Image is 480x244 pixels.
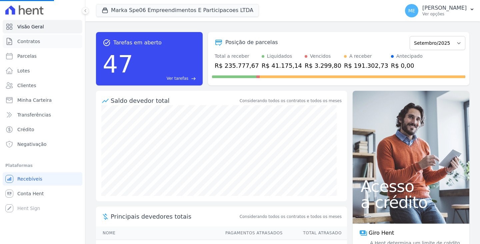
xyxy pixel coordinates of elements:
span: ME [408,8,415,13]
th: Nome [96,226,219,240]
span: Negativação [17,141,47,148]
span: Parcelas [17,53,37,59]
span: east [191,76,196,81]
span: Acesso [361,178,461,194]
a: Conta Hent [3,187,82,200]
span: Contratos [17,38,40,45]
div: Saldo devedor total [111,96,238,105]
span: Crédito [17,126,34,133]
span: Transferências [17,111,51,118]
div: R$ 41.175,14 [262,61,302,70]
a: Crédito [3,123,82,136]
span: a crédito [361,194,461,210]
span: task_alt [103,39,111,47]
a: Ver tarefas east [136,75,196,81]
a: Recebíveis [3,172,82,186]
span: Visão Geral [17,23,44,30]
div: R$ 0,00 [391,61,423,70]
div: Liquidados [267,53,292,60]
div: Antecipado [396,53,423,60]
span: Minha Carteira [17,97,52,103]
a: Minha Carteira [3,93,82,107]
a: Clientes [3,79,82,92]
span: Lotes [17,67,30,74]
a: Parcelas [3,49,82,63]
span: Tarefas em aberto [113,39,162,47]
span: Giro Hent [369,229,394,237]
div: 47 [103,47,133,81]
a: Negativação [3,138,82,151]
a: Contratos [3,35,82,48]
p: Ver opções [422,11,467,17]
span: Considerando todos os contratos e todos os meses [240,214,342,220]
a: Transferências [3,108,82,121]
a: Lotes [3,64,82,77]
a: Visão Geral [3,20,82,33]
div: Considerando todos os contratos e todos os meses [240,98,342,104]
button: Marka Spe06 Empreendimentos E Participacoes LTDA [96,4,259,17]
p: [PERSON_NAME] [422,5,467,11]
div: R$ 3.299,80 [305,61,341,70]
span: Ver tarefas [167,75,188,81]
div: R$ 235.777,67 [215,61,259,70]
div: R$ 191.302,73 [344,61,388,70]
div: Vencidos [310,53,331,60]
span: Conta Hent [17,190,44,197]
span: Recebíveis [17,176,42,182]
th: Total Atrasado [283,226,347,240]
div: Total a receber [215,53,259,60]
div: Posição de parcelas [225,38,278,46]
span: Principais devedores totais [111,212,238,221]
th: Pagamentos Atrasados [219,226,283,240]
button: ME [PERSON_NAME] Ver opções [400,1,480,20]
span: Clientes [17,82,36,89]
div: Plataformas [5,162,80,170]
div: A receber [349,53,372,60]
